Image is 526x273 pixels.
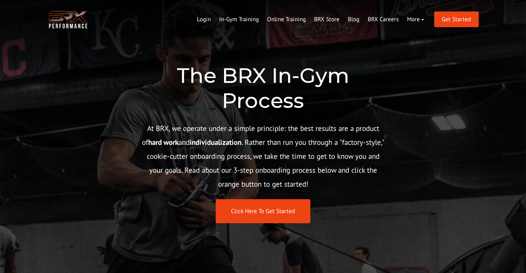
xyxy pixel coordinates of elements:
[190,138,241,147] strong: individualization
[193,11,428,28] div: Navigation Menu
[215,11,263,28] a: In-Gym Training
[403,11,428,28] a: More
[216,199,310,223] a: Click Here To Get Started
[310,11,344,28] a: BRX Store
[142,124,384,189] span: At BRX, we operate under a simple principle: the best results are a product of and . Rather than ...
[177,63,349,113] span: The BRX In-Gym Process
[434,11,479,27] a: Get Started
[47,9,89,30] img: BRX Transparent Logo-2
[263,11,310,28] a: Online Training
[364,11,403,28] a: BRX Careers
[193,11,215,28] a: Login
[344,11,364,28] a: Blog
[148,138,178,147] strong: hard work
